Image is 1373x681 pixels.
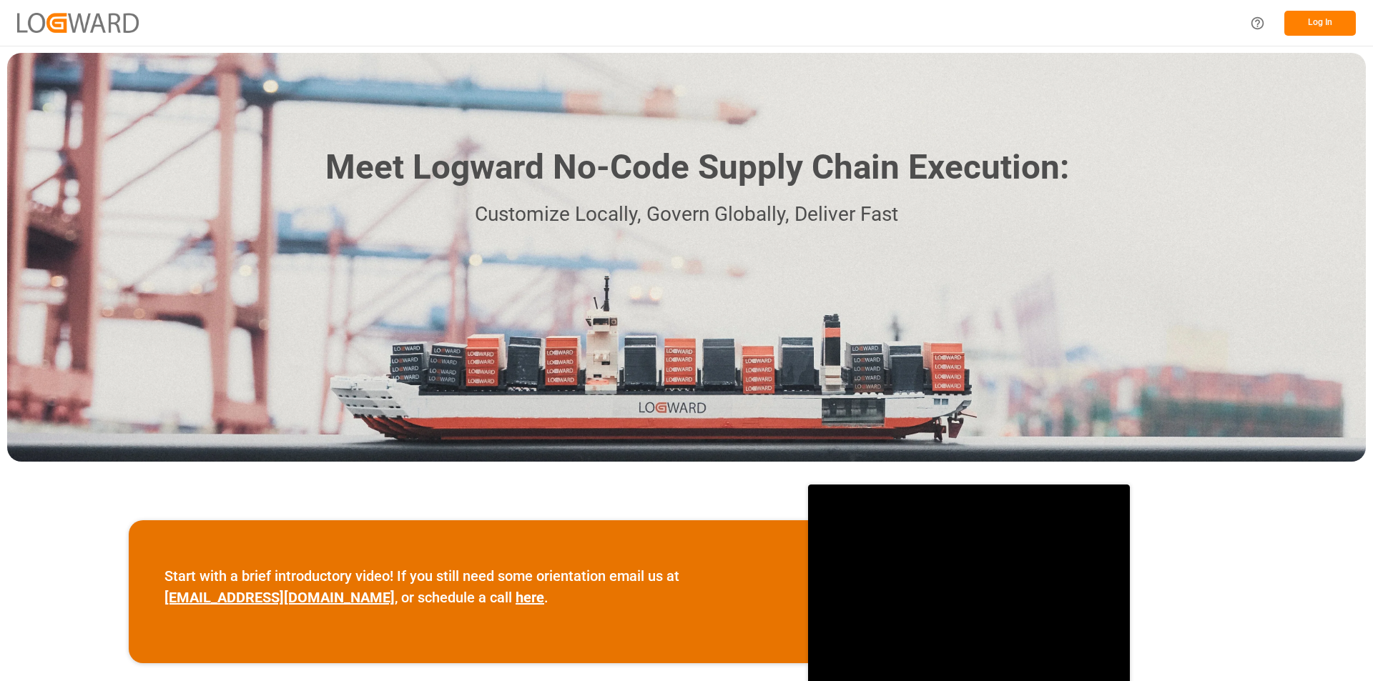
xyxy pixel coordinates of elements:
[164,589,395,606] a: [EMAIL_ADDRESS][DOMAIN_NAME]
[1284,11,1356,36] button: Log In
[1241,7,1274,39] button: Help Center
[325,142,1069,193] h1: Meet Logward No-Code Supply Chain Execution:
[516,589,544,606] a: here
[304,199,1069,231] p: Customize Locally, Govern Globally, Deliver Fast
[164,565,772,608] p: Start with a brief introductory video! If you still need some orientation email us at , or schedu...
[17,13,139,32] img: Logward_new_orange.png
